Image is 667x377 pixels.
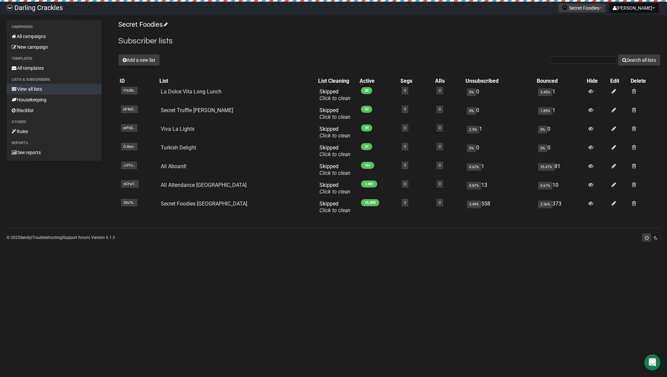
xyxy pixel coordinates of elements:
button: Add a new list [118,54,160,66]
span: zGYwT.. [121,180,139,188]
span: bF4dZ.. [121,105,138,113]
td: 0 [535,123,585,142]
div: Segs [400,78,427,84]
span: 3.49% [467,201,481,208]
li: Lists & subscribers [7,76,102,84]
a: New campaign [7,42,102,52]
a: Click to clean [319,95,351,101]
a: 0 [439,201,441,205]
th: Active: No sort applied, activate to apply an ascending sort [358,76,399,86]
span: 161 [361,162,374,169]
span: Skipped [319,126,351,139]
div: List [159,78,310,84]
a: Click to clean [319,132,351,139]
a: 0 [439,163,441,167]
th: Edit: No sort applied, sorting is disabled [609,76,629,86]
a: 0 [439,144,441,149]
span: Skipped [319,88,351,101]
a: All campaigns [7,31,102,42]
span: 0% [467,107,476,115]
a: 0 [404,201,406,205]
a: Click to clean [319,188,351,195]
div: Hide [587,78,608,84]
a: Click to clean [319,170,351,176]
span: 31 [361,143,372,150]
td: 1 [535,104,585,123]
img: a5199ef85a574f23c5d8dbdd0683af66 [7,5,13,11]
span: f763N.. [121,87,138,94]
a: 0 [439,182,441,186]
a: Support forum [63,235,89,240]
td: 0 [535,142,585,160]
th: ARs: No sort applied, activate to apply an ascending sort [434,76,464,86]
img: 2.png [562,5,567,10]
a: 0 [404,126,406,130]
span: 0.67% [538,182,552,190]
a: Rules [7,126,102,137]
a: See reports [7,147,102,158]
span: 53 [361,106,372,113]
th: Delete: No sort applied, sorting is disabled [629,76,660,86]
td: 0 [464,86,535,104]
li: Reports [7,139,102,147]
a: 0 [404,107,406,111]
th: Unsubscribed: No sort applied, activate to apply an ascending sort [464,76,535,86]
a: Secret Foodies [GEOGRAPHIC_DATA] [161,201,247,207]
span: 39 [361,124,372,131]
span: 15,409 [361,199,379,206]
button: [PERSON_NAME] [609,3,659,13]
a: View all lists [7,84,102,94]
td: 1 [535,86,585,104]
div: ARs [435,78,457,84]
span: 0.62% [467,163,481,171]
div: Delete [631,78,659,84]
a: All Aboard! [161,163,186,169]
h2: Subscriber lists [118,35,660,47]
span: 20x76.. [121,199,137,207]
span: 1,481 [361,180,377,187]
td: 81 [535,160,585,179]
a: Click to clean [319,151,351,157]
li: Campaigns [7,23,102,31]
a: Click to clean [319,207,351,214]
a: 0 [404,88,406,93]
span: 0% [467,88,476,96]
span: Skipped [319,201,351,214]
span: 0% [467,144,476,152]
div: Edit [610,78,628,84]
button: Search all lists [618,54,660,66]
span: JJiYo.. [121,161,137,169]
div: Active [360,78,393,84]
th: Bounced: No sort applied, activate to apply an ascending sort [535,76,585,86]
span: 2.5% [467,126,479,133]
th: List: No sort applied, activate to apply an ascending sort [158,76,316,86]
th: ID: No sort applied, sorting is disabled [118,76,158,86]
span: 0.87% [467,182,481,190]
div: Bounced [537,78,579,84]
span: 1.85% [538,107,552,115]
a: Secret Foodies [118,20,167,28]
span: 33.47% [538,163,554,171]
th: Hide: No sort applied, sorting is disabled [585,76,609,86]
a: Viva La Lights [161,126,194,132]
a: Secret Truffle [PERSON_NAME] [161,107,233,113]
a: All templates [7,63,102,73]
span: Skipped [319,182,351,195]
span: Skipped [319,163,351,176]
td: 10 [535,179,585,198]
a: Housekeeping [7,94,102,105]
th: Segs: No sort applied, activate to apply an ascending sort [399,76,434,86]
a: All Attendance [GEOGRAPHIC_DATA] [161,182,247,188]
a: 0 [404,163,406,167]
button: Secret Foodies [558,3,606,13]
span: OJbyv.. [121,143,137,150]
div: ID [120,78,157,84]
th: List Cleaning: No sort applied, activate to apply an ascending sort [317,76,358,86]
span: 28 [361,87,372,94]
p: © 2025 | | | Version 6.1.3 [7,234,115,241]
span: atF6S.. [121,124,137,132]
a: Blacklist [7,105,102,116]
a: Click to clean [319,114,351,120]
td: 0 [464,142,535,160]
span: 3.45% [538,88,552,96]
